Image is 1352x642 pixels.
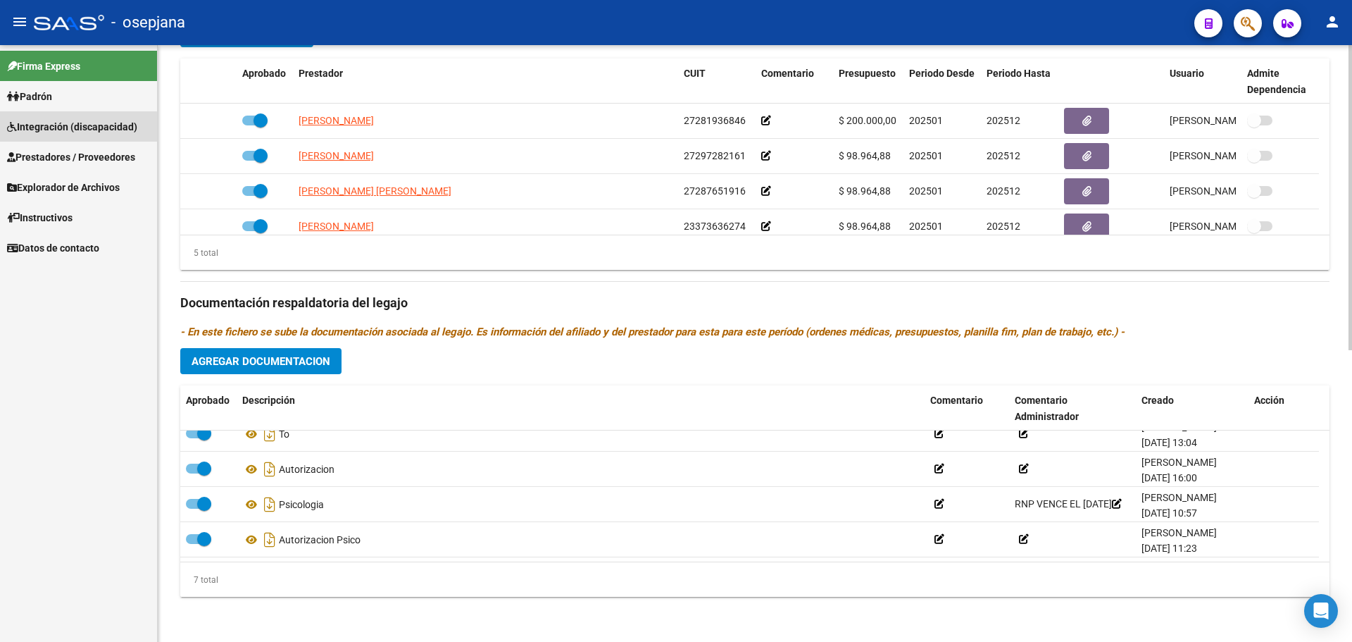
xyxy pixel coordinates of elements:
div: Autorizacion Psico [242,529,919,551]
span: [PERSON_NAME] [299,221,374,232]
span: 202501 [909,115,943,126]
span: $ 98.964,88 [839,150,891,161]
i: Descargar documento [261,493,279,516]
span: [DATE] 10:57 [1141,507,1197,519]
span: [DATE] 13:04 [1141,437,1197,448]
datatable-header-cell: Presupuesto [833,58,903,105]
span: 202512 [987,185,1020,197]
datatable-header-cell: Aprobado [237,58,293,105]
div: Open Intercom Messenger [1304,594,1338,628]
span: Padrón [7,89,52,104]
i: Descargar documento [261,423,279,445]
span: Usuario [1170,68,1204,79]
datatable-header-cell: Prestador [293,58,678,105]
mat-icon: person [1324,13,1341,30]
span: Prestador [299,68,343,79]
span: [PERSON_NAME] [DATE] [1170,185,1280,197]
div: To [242,423,919,445]
datatable-header-cell: Creado [1136,385,1248,432]
span: [PERSON_NAME] [PERSON_NAME] [299,185,451,197]
datatable-header-cell: Comentario [756,58,833,105]
span: [PERSON_NAME] [1141,421,1217,433]
span: Explorador de Archivos [7,180,120,195]
span: 202501 [909,150,943,161]
span: Comentario [930,395,983,406]
datatable-header-cell: CUIT [678,58,756,105]
span: Periodo Hasta [987,68,1051,79]
i: Descargar documento [261,529,279,551]
span: $ 200.000,00 [839,115,896,126]
div: Autorizacion [242,458,919,481]
span: [PERSON_NAME] [1141,457,1217,468]
span: Datos de contacto [7,240,99,256]
span: Aprobado [186,395,230,406]
i: - En este fichero se sube la documentación asociada al legajo. Es información del afiliado y del ... [180,326,1125,338]
div: Psicologia [242,493,919,516]
span: 202501 [909,185,943,197]
span: Integración (discapacidad) [7,119,137,135]
span: 202512 [987,150,1020,161]
span: [PERSON_NAME] [DATE] [1170,221,1280,232]
div: 7 total [180,572,218,588]
span: $ 98.964,88 [839,221,891,232]
datatable-header-cell: Descripción [237,385,925,432]
i: Descargar documento [261,458,279,481]
span: Acción [1254,395,1284,406]
span: [PERSON_NAME] [DATE] [1170,150,1280,161]
datatable-header-cell: Aprobado [180,385,237,432]
span: Instructivos [7,210,73,226]
span: 27297282161 [684,150,746,161]
span: Aprobado [242,68,286,79]
h3: Documentación respaldatoria del legajo [180,293,1329,313]
span: 202512 [987,221,1020,232]
datatable-header-cell: Comentario [925,385,1009,432]
datatable-header-cell: Acción [1248,385,1319,432]
span: Firma Express [7,58,80,74]
span: [DATE] 16:00 [1141,472,1197,483]
span: [PERSON_NAME] [DATE] [1170,115,1280,126]
span: Comentario [761,68,814,79]
span: [PERSON_NAME] [1141,492,1217,503]
div: 5 total [180,245,218,261]
span: Admite Dependencia [1247,68,1306,95]
span: - osepjana [111,7,185,38]
span: 27281936846 [684,115,746,126]
span: RNP VENCE EL [DATE] [1015,498,1122,510]
span: Comentario Administrador [1015,395,1079,422]
span: [DATE] 11:23 [1141,543,1197,554]
datatable-header-cell: Periodo Hasta [981,58,1058,105]
span: Descripción [242,395,295,406]
span: Creado [1141,395,1174,406]
span: CUIT [684,68,706,79]
span: [PERSON_NAME] [1141,527,1217,538]
span: Periodo Desde [909,68,975,79]
span: 202512 [987,115,1020,126]
datatable-header-cell: Comentario Administrador [1009,385,1136,432]
span: Prestadores / Proveedores [7,149,135,165]
span: 202501 [909,221,943,232]
span: 27287651916 [684,185,746,197]
span: [PERSON_NAME] [299,150,374,161]
button: Agregar Documentacion [180,348,342,374]
mat-icon: menu [11,13,28,30]
datatable-header-cell: Periodo Desde [903,58,981,105]
span: [PERSON_NAME] [299,115,374,126]
span: Agregar Documentacion [192,355,330,368]
span: Presupuesto [839,68,896,79]
span: $ 98.964,88 [839,185,891,197]
datatable-header-cell: Admite Dependencia [1241,58,1319,105]
span: 23373636274 [684,221,746,232]
datatable-header-cell: Usuario [1164,58,1241,105]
